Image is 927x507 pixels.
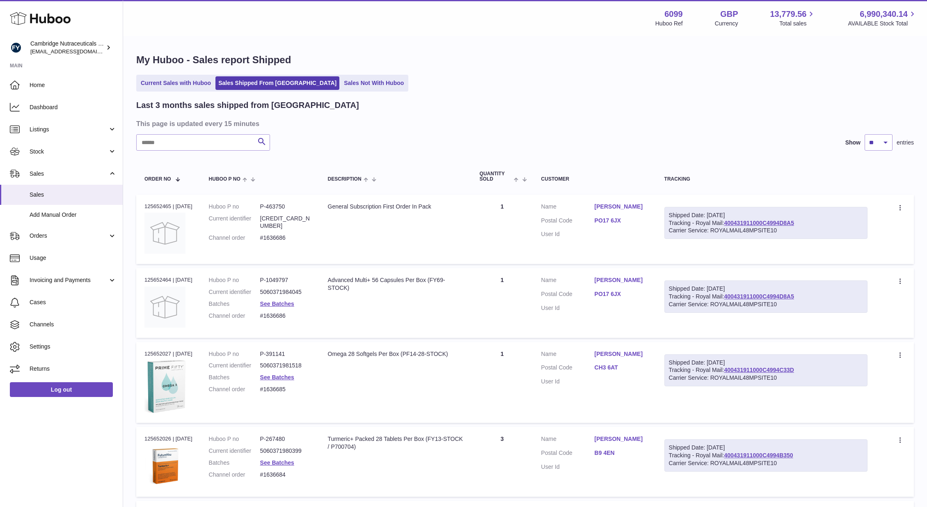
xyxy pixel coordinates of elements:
strong: 6099 [664,9,683,20]
dd: [CREDIT_CARD_NUMBER] [260,215,311,230]
span: Quantity Sold [480,171,512,182]
a: B9 4EN [595,449,648,457]
dt: Batches [209,374,260,381]
dt: Channel order [209,312,260,320]
dd: 5060371980399 [260,447,311,455]
dt: User Id [541,378,595,385]
div: Shipped Date: [DATE] [669,444,863,452]
dt: Name [541,276,595,286]
dd: #1636684 [260,471,311,479]
span: Orders [30,232,108,240]
dd: P-267480 [260,435,311,443]
a: 400431911000C4994C33D [724,367,794,373]
div: Tracking - Royal Mail: [664,354,867,387]
dt: Postal Code [541,217,595,227]
div: 125652465 | [DATE] [144,203,192,210]
span: 6,990,340.14 [860,9,908,20]
span: Description [328,177,362,182]
dt: Batches [209,459,260,467]
dt: Channel order [209,385,260,393]
div: Huboo Ref [655,20,683,28]
dd: 5060371984045 [260,288,311,296]
div: 125652027 | [DATE] [144,350,192,358]
a: See Batches [260,301,294,307]
div: Shipped Date: [DATE] [669,359,863,367]
dt: Current identifier [209,215,260,230]
a: CH3 6AT [595,364,648,372]
dt: Current identifier [209,288,260,296]
dt: Batches [209,300,260,308]
dt: Current identifier [209,447,260,455]
img: 60991619191506.png [144,445,185,486]
a: 400431911000C4994D8A5 [724,293,794,300]
div: General Subscription First Order In Pack [328,203,463,211]
a: PO17 6JX [595,290,648,298]
dd: #1636685 [260,385,311,393]
dt: Postal Code [541,449,595,459]
dt: User Id [541,304,595,312]
dd: P-391141 [260,350,311,358]
a: Log out [10,382,113,397]
dt: Huboo P no [209,276,260,284]
span: Channels [30,321,117,328]
span: AVAILABLE Stock Total [848,20,917,28]
dd: #1636686 [260,312,311,320]
a: [PERSON_NAME] [595,350,648,358]
span: Huboo P no [209,177,240,182]
dt: Channel order [209,234,260,242]
label: Show [845,139,861,147]
img: $_57.JPG [144,360,185,413]
span: 13,779.56 [770,9,806,20]
span: [EMAIL_ADDRESS][DOMAIN_NAME] [30,48,121,55]
div: Tracking - Royal Mail: [664,280,867,313]
dt: Channel order [209,471,260,479]
td: 3 [472,427,533,496]
dt: Name [541,435,595,445]
dt: User Id [541,230,595,238]
img: no-photo.jpg [144,287,185,328]
span: Order No [144,177,171,182]
div: Tracking - Royal Mail: [664,439,867,472]
dt: Name [541,350,595,360]
span: Total sales [779,20,816,28]
dd: 5060371981518 [260,362,311,369]
span: entries [897,139,914,147]
dt: Postal Code [541,364,595,374]
span: Returns [30,365,117,373]
div: Omega 28 Softgels Per Box (PF14-28-STOCK) [328,350,463,358]
div: Carrier Service: ROYALMAIL48MPSITE10 [669,374,863,382]
div: Carrier Service: ROYALMAIL48MPSITE10 [669,459,863,467]
img: no-photo.jpg [144,213,185,254]
span: Home [30,81,117,89]
dt: Postal Code [541,290,595,300]
dt: Name [541,203,595,213]
span: Sales [30,191,117,199]
a: [PERSON_NAME] [595,435,648,443]
div: Tracking [664,177,867,182]
dt: Huboo P no [209,350,260,358]
a: 13,779.56 Total sales [770,9,816,28]
dd: P-463750 [260,203,311,211]
h1: My Huboo - Sales report Shipped [136,53,914,67]
h2: Last 3 months sales shipped from [GEOGRAPHIC_DATA] [136,100,359,111]
td: 1 [472,268,533,337]
div: Customer [541,177,648,182]
span: Usage [30,254,117,262]
h3: This page is updated every 15 minutes [136,119,912,128]
a: 6,990,340.14 AVAILABLE Stock Total [848,9,917,28]
a: 400431911000C4994D8A5 [724,220,794,226]
div: Shipped Date: [DATE] [669,285,863,293]
dt: Current identifier [209,362,260,369]
dd: P-1049797 [260,276,311,284]
span: Invoicing and Payments [30,276,108,284]
div: Turmeric+ Packed 28 Tablets Per Box (FY13-STOCK / P700704) [328,435,463,451]
a: See Batches [260,374,294,381]
div: Shipped Date: [DATE] [669,211,863,219]
span: Settings [30,343,117,351]
td: 1 [472,195,533,264]
a: Current Sales with Huboo [138,76,214,90]
div: Carrier Service: ROYALMAIL48MPSITE10 [669,301,863,308]
dt: User Id [541,463,595,471]
dd: #1636686 [260,234,311,242]
dt: Huboo P no [209,203,260,211]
